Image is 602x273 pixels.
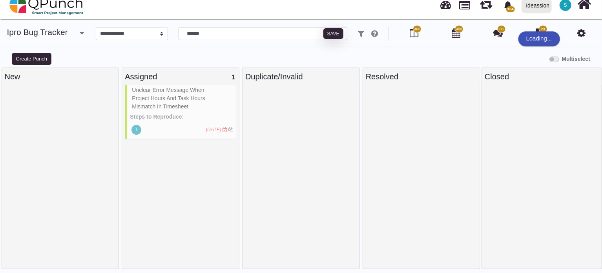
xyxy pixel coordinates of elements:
b: Multiselect [562,56,590,62]
div: Duplicate/Invalid [245,71,357,82]
div: New [5,71,116,82]
div: Closed [485,71,599,82]
button: Save [323,28,343,39]
span: 1 [232,74,235,81]
i: Calendar [452,28,460,38]
i: Punch Discussion [493,28,503,38]
i: Board [410,28,418,38]
span: 480 [456,27,462,32]
span: 483 [414,27,420,32]
div: Loading... [518,31,560,46]
span: 20 [541,27,545,32]
a: ipro Bug Tracker [7,27,68,37]
span: 219 [499,27,505,32]
span: S [564,3,567,7]
div: Assigned [125,71,236,82]
i: e.g: punch or !ticket or &Type or #Status or @username or $priority or *iteration or ^additionalf... [371,30,378,38]
div: Resolved [366,71,477,82]
span: 104 [506,6,514,12]
button: Create Punch [12,53,51,65]
svg: bell fill [504,1,512,9]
